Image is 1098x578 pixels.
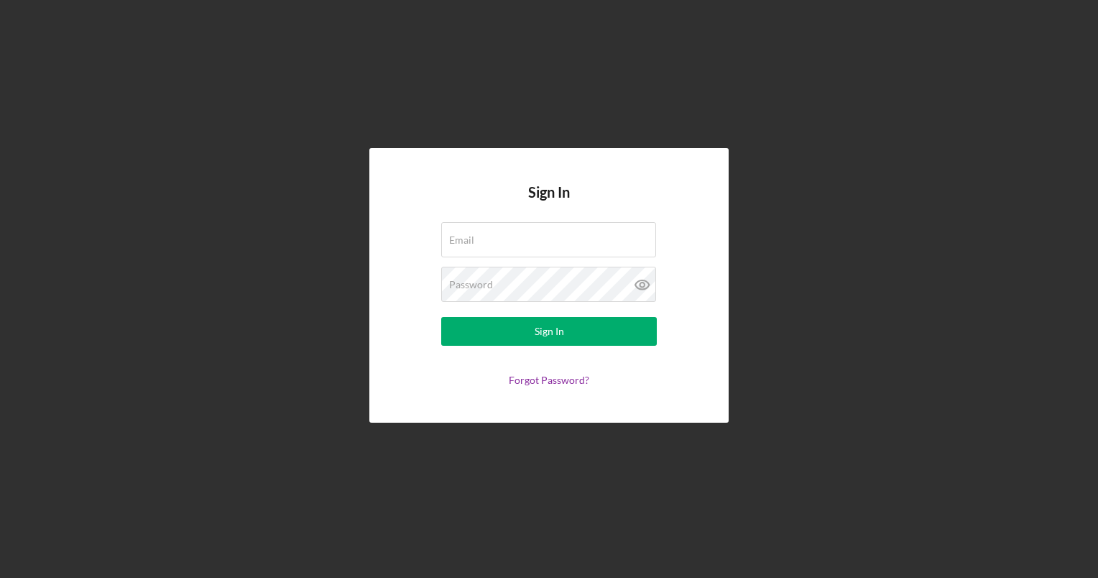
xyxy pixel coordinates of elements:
label: Password [449,279,493,290]
button: Sign In [441,317,657,346]
h4: Sign In [528,184,570,222]
label: Email [449,234,474,246]
a: Forgot Password? [509,374,589,386]
div: Sign In [535,317,564,346]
